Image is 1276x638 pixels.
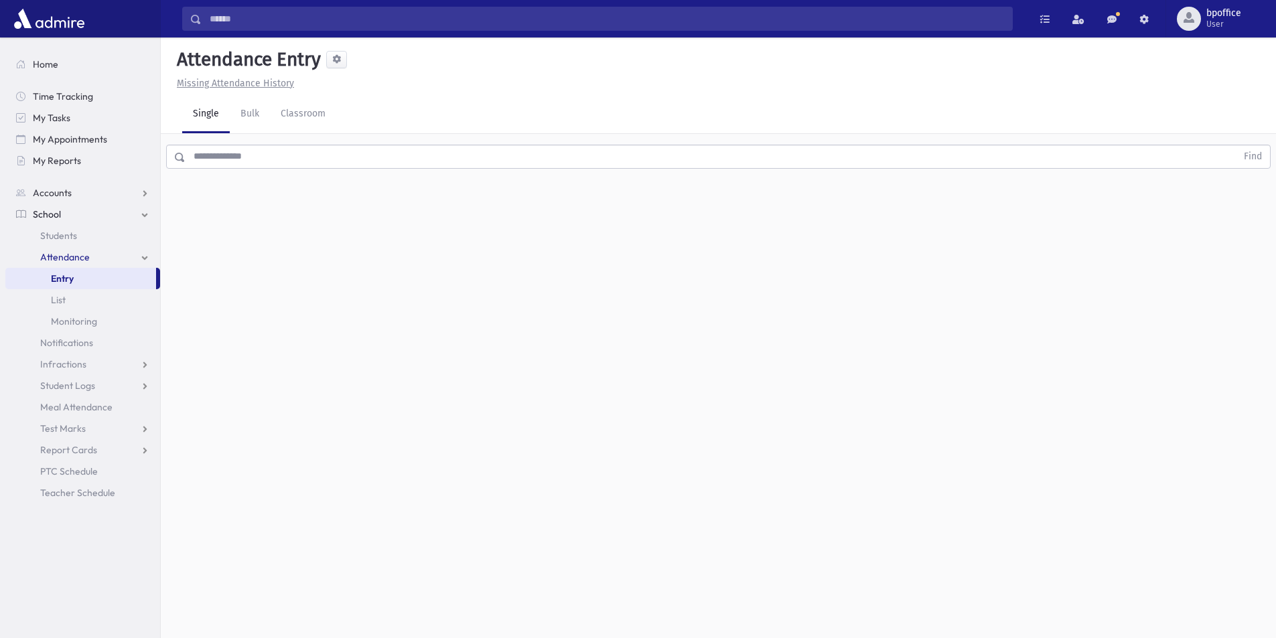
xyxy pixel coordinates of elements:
span: Entry [51,272,74,285]
span: My Reports [33,155,81,167]
h5: Attendance Entry [171,48,321,71]
a: Student Logs [5,375,160,396]
span: Home [33,58,58,70]
span: Attendance [40,251,90,263]
a: PTC Schedule [5,461,160,482]
span: My Appointments [33,133,107,145]
span: PTC Schedule [40,465,98,477]
span: bpoffice [1206,8,1241,19]
span: User [1206,19,1241,29]
a: Infractions [5,353,160,375]
a: My Reports [5,150,160,171]
span: My Tasks [33,112,70,124]
a: Time Tracking [5,86,160,107]
a: Students [5,225,160,246]
a: Report Cards [5,439,160,461]
span: Time Tracking [33,90,93,102]
a: Home [5,54,160,75]
span: Report Cards [40,444,97,456]
img: AdmirePro [11,5,88,32]
span: Infractions [40,358,86,370]
a: Monitoring [5,311,160,332]
a: School [5,204,160,225]
span: Accounts [33,187,72,199]
span: Teacher Schedule [40,487,115,499]
input: Search [202,7,1012,31]
span: Notifications [40,337,93,349]
a: My Appointments [5,129,160,150]
a: Entry [5,268,156,289]
span: Student Logs [40,380,95,392]
button: Find [1236,145,1270,168]
a: Bulk [230,96,270,133]
a: Accounts [5,182,160,204]
a: My Tasks [5,107,160,129]
a: Attendance [5,246,160,268]
a: List [5,289,160,311]
a: Test Marks [5,418,160,439]
span: List [51,294,66,306]
a: Classroom [270,96,336,133]
span: Monitoring [51,315,97,327]
a: Single [182,96,230,133]
span: Meal Attendance [40,401,113,413]
span: School [33,208,61,220]
a: Teacher Schedule [5,482,160,503]
a: Missing Attendance History [171,78,294,89]
a: Notifications [5,332,160,353]
u: Missing Attendance History [177,78,294,89]
a: Meal Attendance [5,396,160,418]
span: Students [40,230,77,242]
span: Test Marks [40,422,86,434]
